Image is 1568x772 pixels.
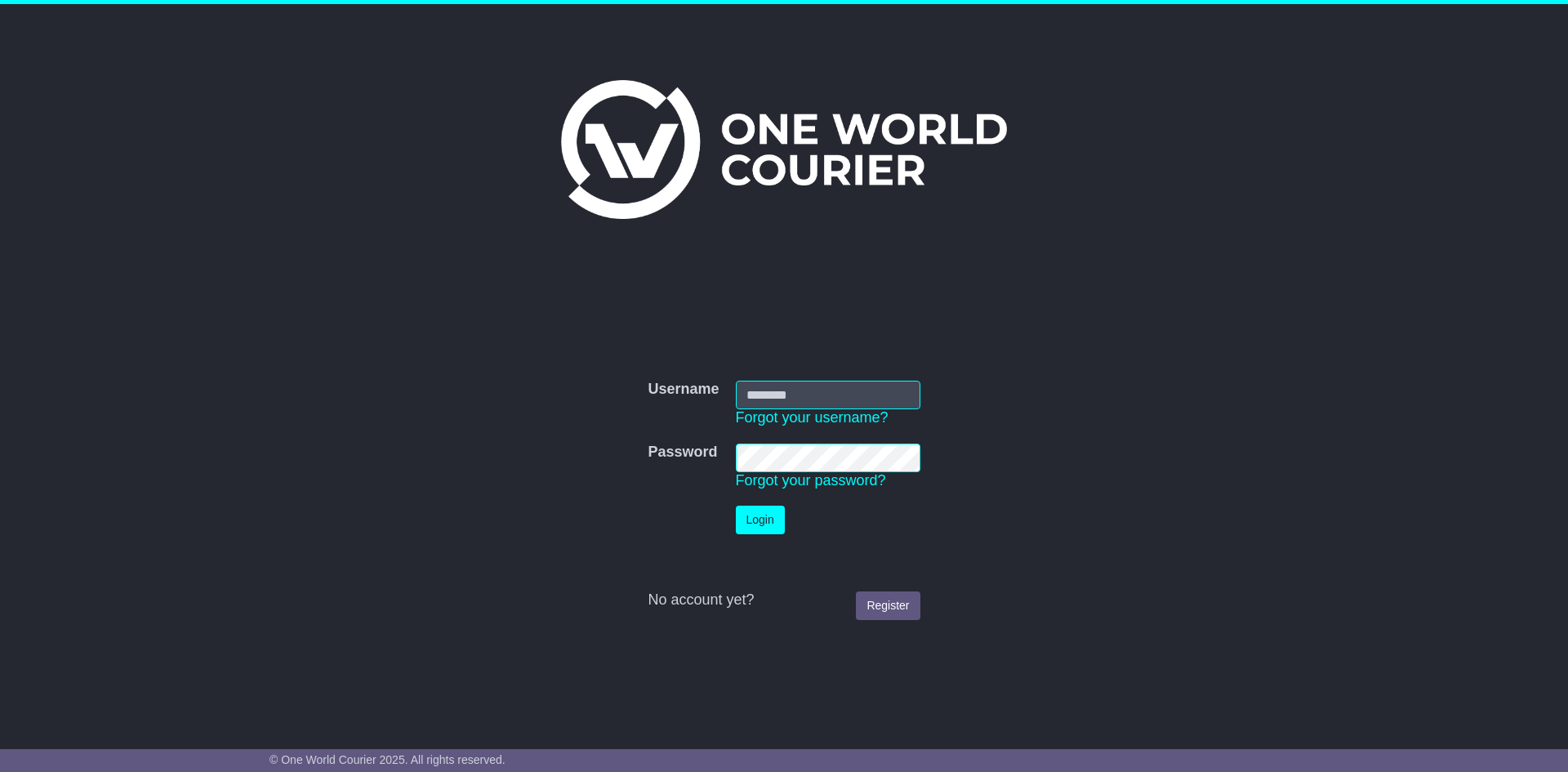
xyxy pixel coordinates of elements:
div: No account yet? [648,591,920,609]
label: Username [648,381,719,399]
img: One World [561,80,1007,219]
button: Login [736,506,785,534]
span: © One World Courier 2025. All rights reserved. [269,753,506,766]
label: Password [648,444,717,462]
a: Forgot your password? [736,472,886,489]
a: Register [856,591,920,620]
a: Forgot your username? [736,409,889,426]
